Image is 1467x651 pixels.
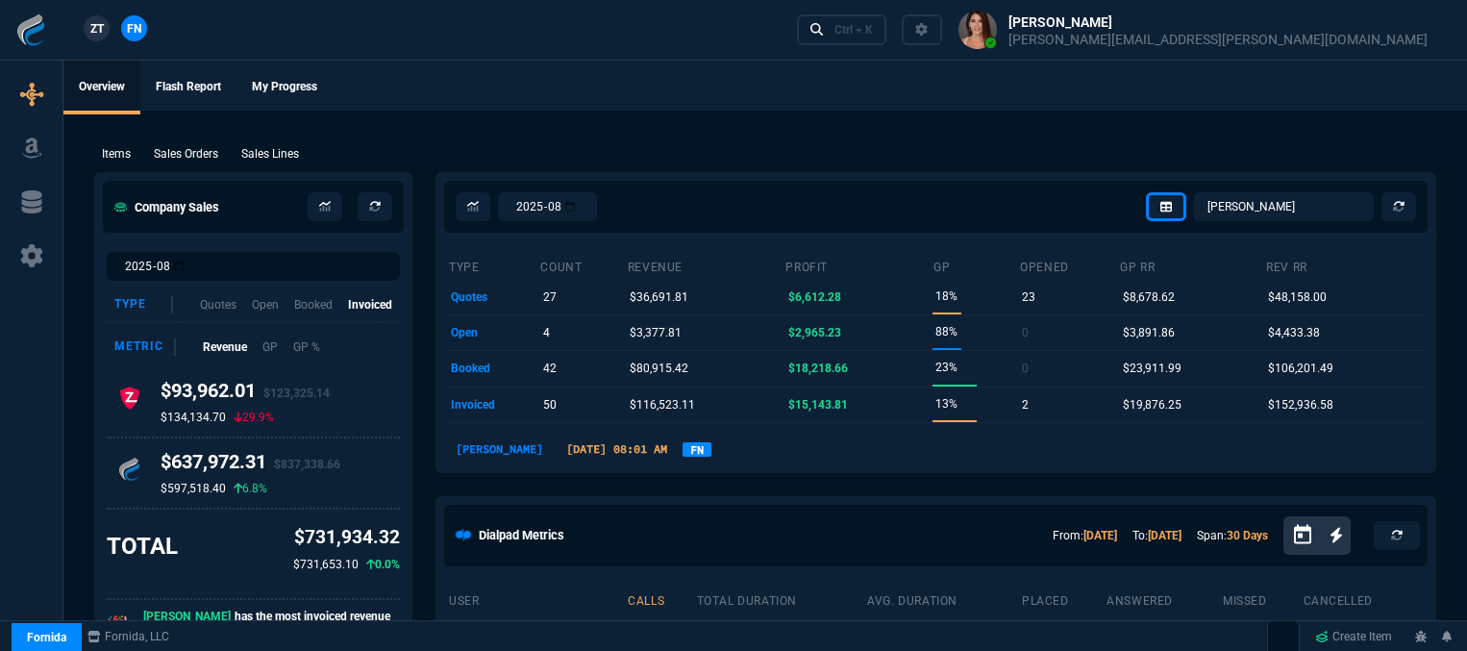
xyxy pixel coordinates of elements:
[63,61,140,114] a: Overview
[630,284,688,311] p: $36,691.81
[543,284,557,311] p: 27
[935,390,957,417] p: 13%
[1305,615,1421,642] p: 340
[1197,527,1268,544] p: Span:
[114,296,173,313] div: Type
[869,615,1017,642] p: 45s
[699,615,863,642] p: 17h 18m
[1268,284,1327,311] p: $48,158.00
[1053,527,1117,544] p: From:
[448,387,539,422] td: invoiced
[82,628,175,645] a: msbcCompanyName
[1024,615,1103,642] p: 1393
[143,610,231,625] span: [PERSON_NAME]
[1307,622,1400,651] a: Create Item
[1291,521,1330,549] button: Open calendar
[543,391,557,418] p: 50
[543,319,550,346] p: 4
[935,283,957,310] p: 18%
[1148,529,1181,542] a: [DATE]
[1268,391,1333,418] p: $152,936.58
[539,252,626,279] th: count
[448,314,539,350] td: open
[234,481,267,496] p: 6.8%
[932,252,1019,279] th: GP
[1106,586,1222,613] th: answered
[274,458,340,471] span: $837,338.66
[252,296,279,313] p: Open
[114,338,176,356] div: Metric
[683,442,711,457] a: FN
[1123,319,1175,346] p: $3,891.86
[866,586,1021,613] th: avg. duration
[234,410,274,425] p: 29.9%
[696,586,867,613] th: total duration
[127,20,141,38] span: FN
[1123,284,1175,311] p: $8,678.62
[834,22,873,38] div: Ctrl + K
[161,450,340,481] h4: $637,972.31
[630,391,695,418] p: $116,523.11
[788,391,848,418] p: $15,143.81
[1083,529,1117,542] a: [DATE]
[236,61,333,114] a: My Progress
[1123,355,1181,382] p: $23,911.99
[161,481,226,496] p: $597,518.40
[630,615,692,642] p: 1750
[788,319,841,346] p: $2,965.23
[451,615,624,642] p: [PERSON_NAME]
[479,526,564,544] h5: Dialpad Metrics
[784,252,932,279] th: Profit
[241,145,299,163] p: Sales Lines
[1022,391,1029,418] p: 2
[140,61,236,114] a: Flash Report
[935,318,957,345] p: 88%
[630,319,682,346] p: $3,377.81
[448,279,539,314] td: quotes
[935,354,957,381] p: 23%
[448,440,551,458] p: [PERSON_NAME]
[448,586,627,613] th: user
[448,252,539,279] th: type
[1132,527,1181,544] p: To:
[1022,284,1035,311] p: 23
[348,296,392,313] p: Invoiced
[1227,529,1268,542] a: 30 Days
[1019,252,1119,279] th: opened
[154,145,218,163] p: Sales Orders
[559,440,675,458] p: [DATE] 08:01 AM
[107,612,128,638] p: 🎉
[1265,252,1424,279] th: Rev RR
[1123,391,1181,418] p: $19,876.25
[1268,355,1333,382] p: $106,201.49
[294,296,333,313] p: Booked
[630,355,688,382] p: $80,915.42
[293,556,359,573] p: $731,653.10
[200,296,236,313] p: Quotes
[788,355,848,382] p: $18,218.66
[1021,586,1106,613] th: placed
[114,198,219,216] h5: Company Sales
[1225,615,1299,642] p: 4
[1022,355,1029,382] p: 0
[627,586,695,613] th: calls
[293,338,320,356] p: GP %
[1303,586,1425,613] th: cancelled
[1222,586,1303,613] th: missed
[1119,252,1265,279] th: GP RR
[107,532,178,561] h3: TOTAL
[1268,319,1320,346] p: $4,433.38
[263,387,330,400] span: $123,325.14
[161,379,330,410] h4: $93,962.01
[1108,615,1218,642] p: 10
[1022,319,1029,346] p: 0
[102,145,131,163] p: Items
[90,20,104,38] span: ZT
[448,351,539,387] td: booked
[627,252,785,279] th: revenue
[203,338,247,356] p: Revenue
[161,410,226,425] p: $134,134.70
[143,608,400,642] p: has the most invoiced revenue this month.
[788,284,841,311] p: $6,612.28
[262,338,278,356] p: GP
